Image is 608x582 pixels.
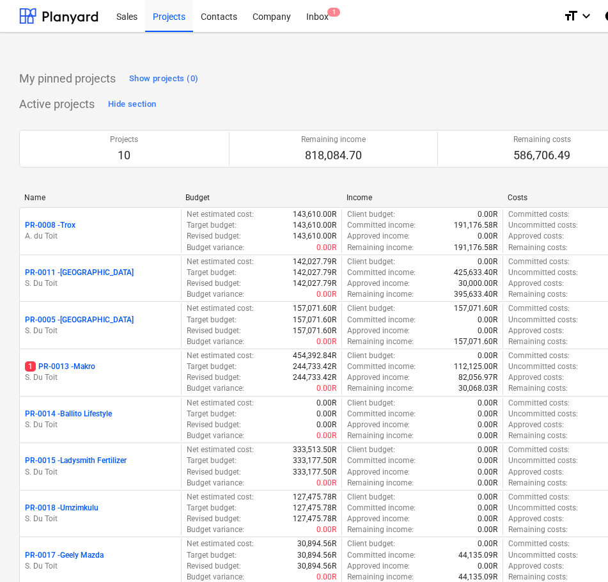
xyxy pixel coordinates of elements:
p: Committed income : [347,409,416,420]
p: Projects [110,134,138,145]
p: Remaining income : [347,289,414,300]
p: Net estimated cost : [187,539,254,549]
p: 30,894.56R [297,539,336,549]
p: Net estimated cost : [187,492,254,503]
p: 143,610.00R [293,209,336,220]
p: Revised budget : [187,326,241,336]
div: Hide section [108,97,156,112]
p: 191,176.58R [454,242,497,253]
p: Uncommitted costs : [508,267,578,278]
p: Revised budget : [187,231,241,242]
p: Uncommitted costs : [508,315,578,326]
p: 0.00R [316,289,336,300]
p: Remaining costs [513,134,571,145]
p: 818,084.70 [301,148,366,163]
p: Approved income : [347,372,410,383]
p: 0.00R [478,326,497,336]
p: Budget variance : [187,383,244,394]
p: 586,706.49 [513,148,571,163]
p: Approved costs : [508,326,564,336]
p: 112,125.00R [454,361,497,372]
p: 82,056.97R [458,372,497,383]
p: 0.00R [478,231,497,242]
p: 0.00R [478,430,497,441]
p: 0.00R [478,514,497,524]
p: Budget variance : [187,289,244,300]
p: Approved income : [347,231,410,242]
span: 1 [327,8,340,17]
p: Client budget : [347,256,395,267]
p: 0.00R [478,444,497,455]
p: Committed income : [347,315,416,326]
p: 30,894.56R [297,550,336,561]
p: Committed costs : [508,444,570,455]
p: Remaining costs : [508,478,568,489]
button: Hide section [105,94,159,114]
p: 0.00R [478,492,497,503]
p: 0.00R [316,336,336,347]
p: Committed costs : [508,539,570,549]
p: Approved costs : [508,514,564,524]
p: Budget variance : [187,524,244,535]
p: PR-0011 - [GEOGRAPHIC_DATA] [25,267,134,278]
p: 157,071.60R [293,303,336,314]
p: Remaining income : [347,336,414,347]
p: 395,633.40R [454,289,497,300]
p: Approved income : [347,326,410,336]
p: S. Du Toit [25,278,176,289]
p: Approved costs : [508,467,564,478]
i: keyboard_arrow_down [579,8,594,24]
p: Target budget : [187,455,237,466]
p: Client budget : [347,350,395,361]
div: Name [24,193,175,202]
p: 0.00R [316,420,336,430]
p: S. Du Toit [25,467,176,478]
p: Uncommitted costs : [508,220,578,231]
p: Remaining income : [347,430,414,441]
p: Remaining income : [347,524,414,535]
p: 0.00R [478,467,497,478]
div: PR-0008 -TroxA. du Toit [25,220,176,242]
div: PR-0018 -UmzimkuluS. Du Toit [25,503,176,524]
p: S. Du Toit [25,514,176,524]
p: Committed income : [347,455,416,466]
p: 143,610.00R [293,231,336,242]
p: Committed income : [347,503,416,514]
p: 0.00R [478,478,497,489]
i: format_size [563,8,579,24]
p: Revised budget : [187,467,241,478]
p: 157,071.60R [293,315,336,326]
p: 0.00R [478,420,497,430]
p: Remaining costs : [508,383,568,394]
p: 157,071.60R [454,336,497,347]
p: Net estimated cost : [187,209,254,220]
p: 191,176.58R [454,220,497,231]
span: 1 [25,361,36,372]
p: Committed costs : [508,303,570,314]
p: 333,513.50R [293,444,336,455]
p: Remaining costs : [508,289,568,300]
p: Approved income : [347,467,410,478]
p: 0.00R [478,209,497,220]
p: 425,633.40R [454,267,497,278]
p: Client budget : [347,539,395,549]
p: 127,475.78R [293,503,336,514]
p: 127,475.78R [293,492,336,503]
p: PR-0017 - Geely Mazda [25,550,104,561]
p: 30,000.00R [458,278,497,289]
p: Remaining income [301,134,366,145]
div: PR-0005 -[GEOGRAPHIC_DATA]S. Du Toit [25,315,176,336]
p: PR-0008 - Trox [25,220,75,231]
p: Remaining income : [347,383,414,394]
p: Target budget : [187,550,237,561]
p: Approved costs : [508,420,564,430]
p: Committed costs : [508,350,570,361]
p: Net estimated cost : [187,303,254,314]
p: Net estimated cost : [187,256,254,267]
p: Uncommitted costs : [508,503,578,514]
p: PR-0005 - [GEOGRAPHIC_DATA] [25,315,134,326]
p: 127,475.78R [293,514,336,524]
p: 244,733.42R [293,372,336,383]
p: 454,392.84R [293,350,336,361]
div: PR-0017 -Geely MazdaS. Du Toit [25,550,176,572]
